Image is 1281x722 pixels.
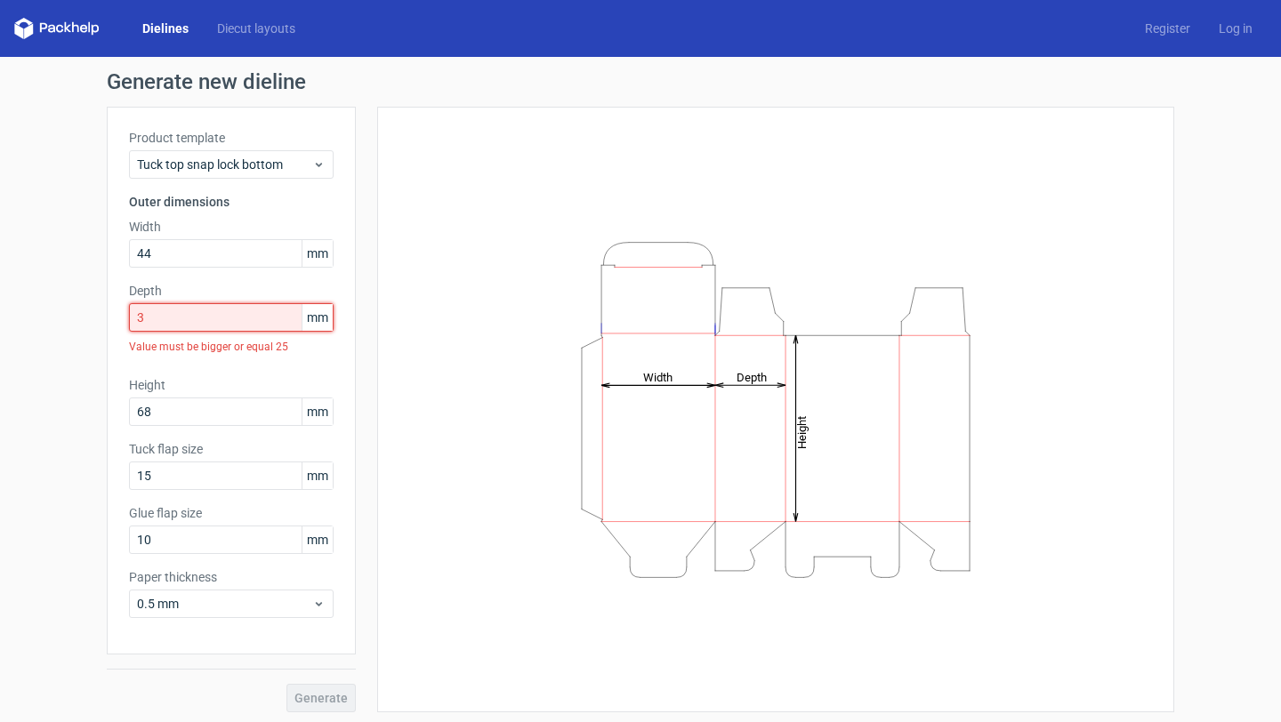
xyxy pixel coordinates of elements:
[129,504,334,522] label: Glue flap size
[129,193,334,211] h3: Outer dimensions
[129,129,334,147] label: Product template
[137,595,312,613] span: 0.5 mm
[737,370,767,383] tspan: Depth
[302,240,333,267] span: mm
[795,415,809,448] tspan: Height
[137,156,312,173] span: Tuck top snap lock bottom
[107,71,1174,92] h1: Generate new dieline
[129,376,334,394] label: Height
[129,282,334,300] label: Depth
[128,20,203,37] a: Dielines
[302,462,333,489] span: mm
[1131,20,1204,37] a: Register
[129,218,334,236] label: Width
[302,304,333,331] span: mm
[129,440,334,458] label: Tuck flap size
[203,20,310,37] a: Diecut layouts
[129,332,334,362] div: Value must be bigger or equal 25
[1204,20,1267,37] a: Log in
[302,398,333,425] span: mm
[129,568,334,586] label: Paper thickness
[643,370,673,383] tspan: Width
[302,526,333,553] span: mm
